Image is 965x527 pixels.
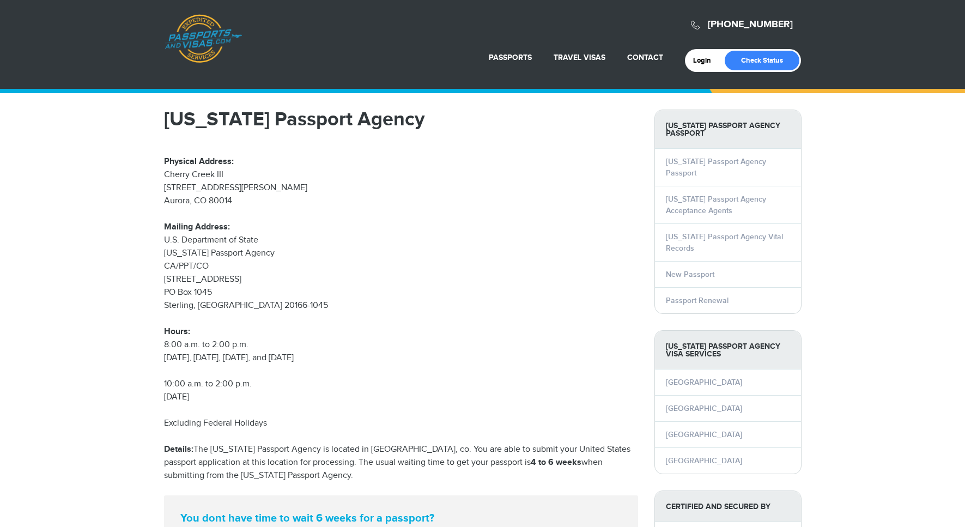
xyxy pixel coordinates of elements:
[164,444,193,455] strong: Details:
[666,404,742,413] a: [GEOGRAPHIC_DATA]
[164,325,638,365] p: 8:00 a.m. to 2:00 p.m. [DATE], [DATE], [DATE], and [DATE]
[554,53,605,62] a: Travel Visas
[164,326,190,337] strong: Hours:
[180,512,622,525] strong: You dont have time to wait 6 weeks for a passport?
[666,232,783,253] a: [US_STATE] Passport Agency Vital Records
[666,270,714,279] a: New Passport
[693,56,719,65] a: Login
[655,491,801,522] strong: Certified and Secured by
[666,296,729,305] a: Passport Renewal
[666,378,742,387] a: [GEOGRAPHIC_DATA]
[164,110,638,129] h1: [US_STATE] Passport Agency
[627,53,663,62] a: Contact
[655,331,801,369] strong: [US_STATE] Passport Agency Visa Services
[164,156,234,167] strong: Physical Address:
[164,417,638,430] p: Excluding Federal Holidays
[666,157,766,178] a: [US_STATE] Passport Agency Passport
[164,443,638,482] p: The [US_STATE] Passport Agency is located in [GEOGRAPHIC_DATA], co. You are able to submit your U...
[655,110,801,149] strong: [US_STATE] Passport Agency Passport
[666,430,742,439] a: [GEOGRAPHIC_DATA]
[666,456,742,465] a: [GEOGRAPHIC_DATA]
[666,195,766,215] a: [US_STATE] Passport Agency Acceptance Agents
[164,378,638,404] p: 10:00 a.m. to 2:00 p.m. [DATE]
[164,142,638,208] p: Cherry Creek III [STREET_ADDRESS][PERSON_NAME] Aurora, CO 80014
[708,19,793,31] a: [PHONE_NUMBER]
[531,457,581,468] strong: 4 to 6 weeks
[489,53,532,62] a: Passports
[165,14,242,63] a: Passports & [DOMAIN_NAME]
[725,51,799,70] a: Check Status
[164,221,638,312] p: U.S. Department of State [US_STATE] Passport Agency CA/PPT/CO [STREET_ADDRESS] PO Box 1045 Sterli...
[164,222,230,232] strong: Mailing Address:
